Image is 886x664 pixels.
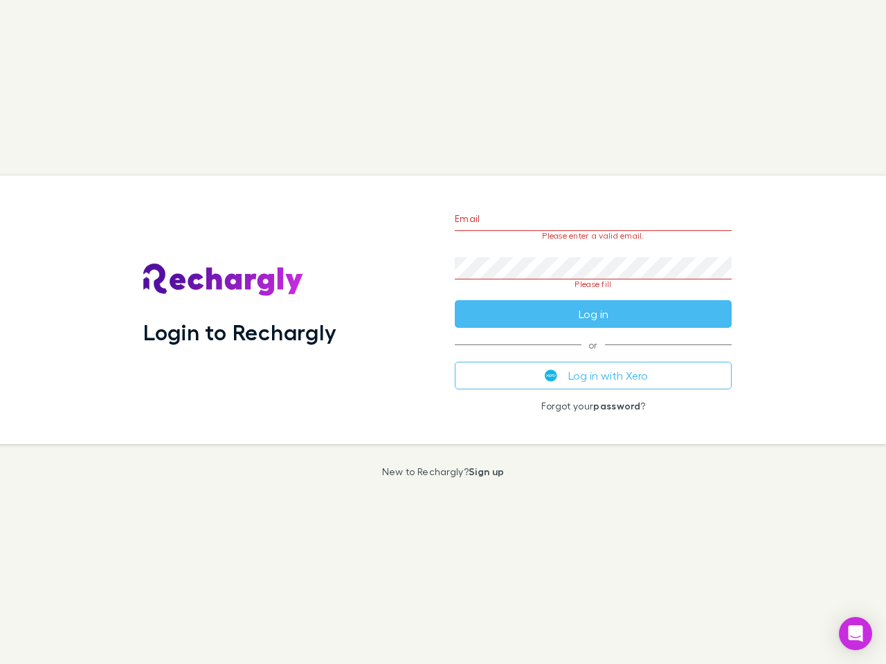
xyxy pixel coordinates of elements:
p: Please enter a valid email. [455,231,732,241]
button: Log in [455,300,732,328]
button: Log in with Xero [455,362,732,389]
p: New to Rechargly? [382,466,505,477]
img: Rechargly's Logo [143,264,304,297]
a: Sign up [469,465,504,477]
p: Please fill [455,279,732,289]
a: password [593,400,640,412]
img: Xero's logo [545,369,557,382]
div: Open Intercom Messenger [839,617,872,650]
h1: Login to Rechargly [143,319,336,345]
p: Forgot your ? [455,400,732,412]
